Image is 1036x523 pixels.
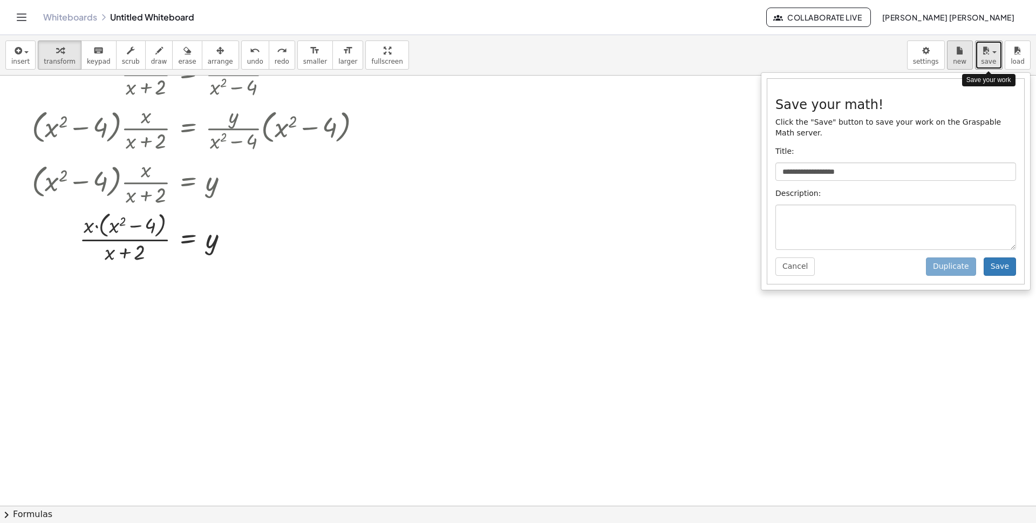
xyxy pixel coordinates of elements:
button: draw [145,40,173,70]
span: smaller [303,58,327,65]
button: Save [984,257,1016,276]
p: Click the "Save" button to save your work on the Graspable Math server. [775,117,1016,139]
span: save [981,58,996,65]
button: settings [907,40,945,70]
button: undoundo [241,40,269,70]
button: Toggle navigation [13,9,30,26]
button: new [947,40,973,70]
span: Collaborate Live [775,12,862,22]
span: load [1011,58,1025,65]
button: fullscreen [365,40,408,70]
span: undo [247,58,263,65]
button: insert [5,40,36,70]
a: Whiteboards [43,12,97,23]
i: keyboard [93,44,104,57]
h3: Save your math! [775,98,1016,112]
span: insert [11,58,30,65]
button: save [975,40,1003,70]
p: Description: [775,188,1016,199]
button: Collaborate Live [766,8,871,27]
button: format_sizesmaller [297,40,333,70]
button: Cancel [775,257,815,276]
span: erase [178,58,196,65]
i: format_size [343,44,353,57]
button: keyboardkeypad [81,40,117,70]
button: transform [38,40,81,70]
span: [PERSON_NAME] [PERSON_NAME] [882,12,1014,22]
button: [PERSON_NAME] [PERSON_NAME] [873,8,1023,27]
span: fullscreen [371,58,403,65]
button: scrub [116,40,146,70]
button: erase [172,40,202,70]
i: undo [250,44,260,57]
span: draw [151,58,167,65]
button: arrange [202,40,239,70]
span: larger [338,58,357,65]
button: Duplicate [926,257,976,276]
button: load [1005,40,1031,70]
span: scrub [122,58,140,65]
span: settings [913,58,939,65]
span: new [953,58,966,65]
span: redo [275,58,289,65]
button: redoredo [269,40,295,70]
i: redo [277,44,287,57]
span: arrange [208,58,233,65]
p: Title: [775,146,1016,157]
button: format_sizelarger [332,40,363,70]
i: format_size [310,44,320,57]
span: transform [44,58,76,65]
div: Save your work [962,74,1015,86]
span: keypad [87,58,111,65]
